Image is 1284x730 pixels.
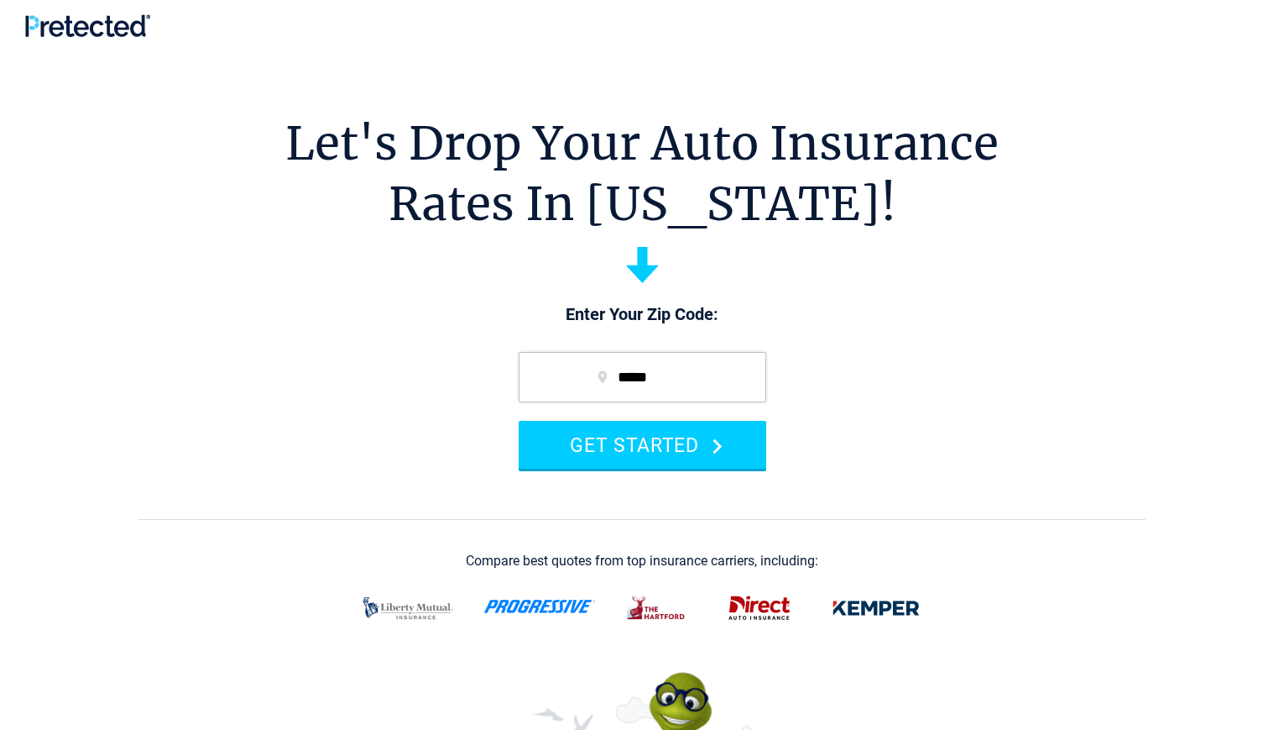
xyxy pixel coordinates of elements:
div: Compare best quotes from top insurance carriers, including: [466,554,818,569]
img: liberty [352,586,463,630]
img: Pretected Logo [25,14,150,37]
img: kemper [821,586,932,630]
p: Enter Your Zip Code: [502,303,783,327]
img: progressive [483,600,596,613]
input: zip code [519,352,766,402]
img: direct [718,586,801,630]
img: thehartford [616,586,698,630]
button: GET STARTED [519,421,766,469]
h1: Let's Drop Your Auto Insurance Rates In [US_STATE]! [285,113,999,234]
